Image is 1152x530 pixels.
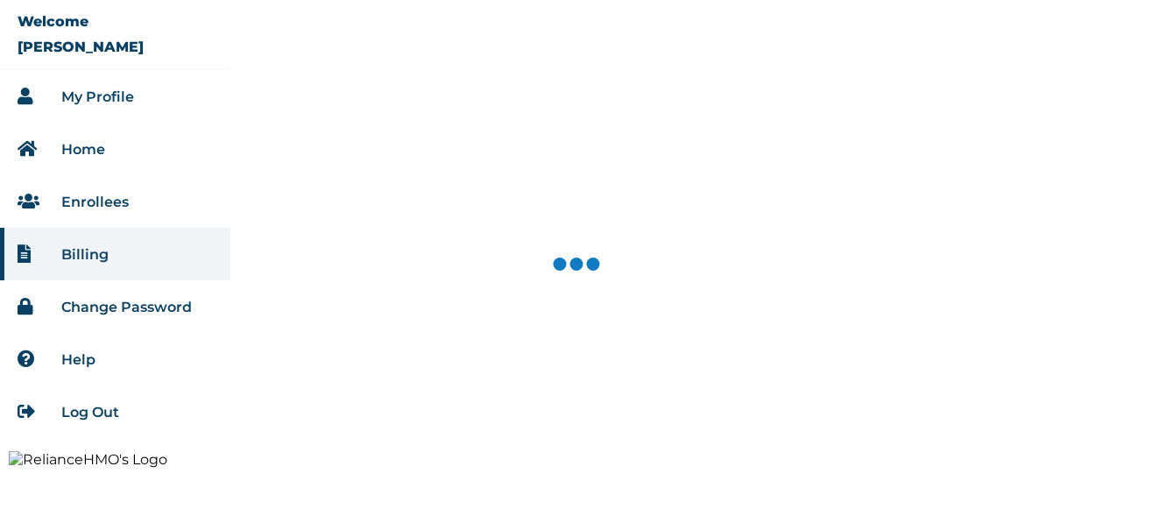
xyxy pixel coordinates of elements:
[18,13,88,30] p: Welcome
[9,451,222,468] img: RelianceHMO's Logo
[61,351,95,368] a: Help
[61,88,134,105] a: My Profile
[18,39,144,55] p: [PERSON_NAME]
[61,404,119,420] a: Log Out
[61,194,129,210] a: Enrollees
[61,299,192,315] a: Change Password
[61,246,109,263] a: Billing
[61,141,105,158] a: Home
